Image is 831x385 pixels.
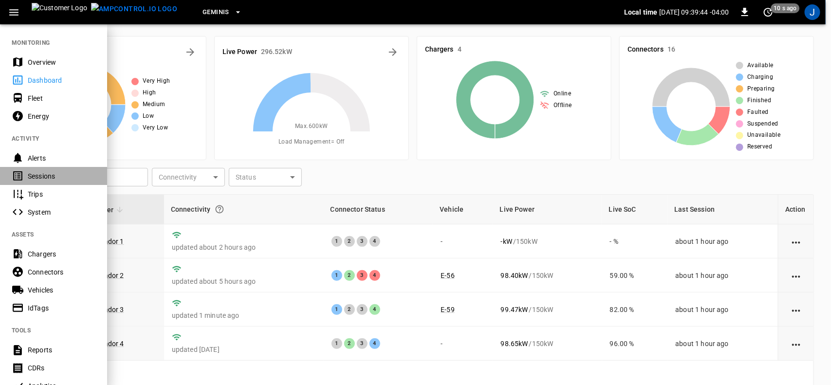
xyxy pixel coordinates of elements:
div: profile-icon [805,4,820,20]
div: Fleet [28,93,95,103]
div: Chargers [28,249,95,259]
div: Dashboard [28,75,95,85]
img: Customer Logo [32,3,87,21]
span: Geminis [203,7,229,18]
img: ampcontrol.io logo [91,3,177,15]
span: 10 s ago [771,3,800,13]
button: set refresh interval [760,4,776,20]
div: CDRs [28,363,95,373]
div: Sessions [28,171,95,181]
div: IdTags [28,303,95,313]
div: Trips [28,189,95,199]
div: Reports [28,345,95,355]
p: Local time [624,7,658,17]
div: Connectors [28,267,95,277]
div: Energy [28,111,95,121]
div: Vehicles [28,285,95,295]
p: [DATE] 09:39:44 -04:00 [660,7,729,17]
div: System [28,207,95,217]
div: Alerts [28,153,95,163]
div: Overview [28,57,95,67]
